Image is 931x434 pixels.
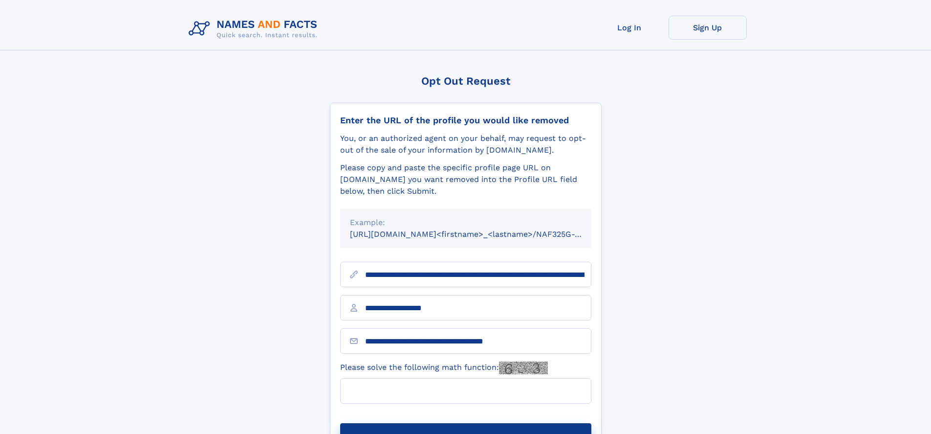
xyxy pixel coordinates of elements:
[340,162,591,197] div: Please copy and paste the specific profile page URL on [DOMAIN_NAME] you want removed into the Pr...
[340,115,591,126] div: Enter the URL of the profile you would like removed
[185,16,325,42] img: Logo Names and Facts
[350,229,610,239] small: [URL][DOMAIN_NAME]<firstname>_<lastname>/NAF325G-xxxxxxxx
[350,217,582,228] div: Example:
[590,16,669,40] a: Log In
[340,362,548,374] label: Please solve the following math function:
[330,75,602,87] div: Opt Out Request
[340,133,591,156] div: You, or an authorized agent on your behalf, may request to opt-out of the sale of your informatio...
[669,16,747,40] a: Sign Up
